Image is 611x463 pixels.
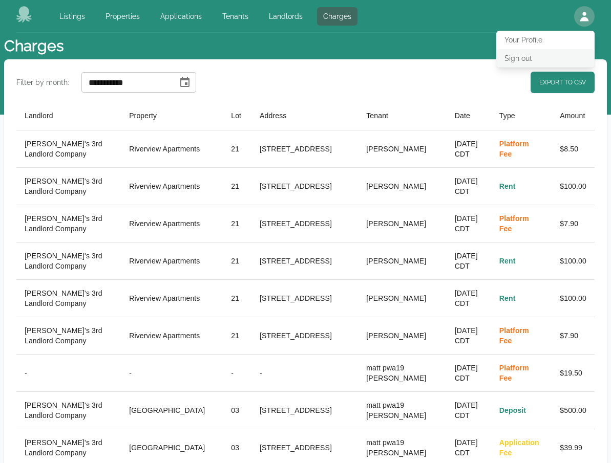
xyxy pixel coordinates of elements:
th: [STREET_ADDRESS] [251,392,358,429]
th: [PERSON_NAME] [358,280,447,317]
th: [GEOGRAPHIC_DATA] [121,392,223,429]
th: Riverview Apartments [121,280,223,317]
th: - [251,355,358,392]
th: [STREET_ADDRESS] [251,280,358,317]
th: 21 [223,242,251,280]
button: Sign out [496,49,595,68]
a: Applications [154,7,208,26]
th: - [121,355,223,392]
th: 21 [223,130,251,168]
th: [STREET_ADDRESS] [251,130,358,168]
span: Application Fee [499,438,539,457]
th: [PERSON_NAME]'s 3rd Landlord Company [16,280,121,317]
td: $7.90 [552,317,595,355]
span: Platform Fee [499,214,529,233]
th: [PERSON_NAME]'s 3rd Landlord Company [16,130,121,168]
th: [STREET_ADDRESS] [251,317,358,355]
th: matt pwa19 [PERSON_NAME] [358,355,447,392]
th: 21 [223,205,251,242]
th: Landlord [16,101,121,130]
a: Properties [99,7,146,26]
td: $8.50 [552,130,595,168]
th: 21 [223,280,251,317]
th: [DATE] CDT [447,168,491,205]
th: [PERSON_NAME]'s 3rd Landlord Company [16,205,121,242]
th: [PERSON_NAME] [358,130,447,168]
th: [PERSON_NAME]'s 3rd Landlord Company [16,168,121,205]
th: [PERSON_NAME] [358,242,447,280]
th: Riverview Apartments [121,168,223,205]
th: [STREET_ADDRESS] [251,168,358,205]
span: Deposit [499,406,526,414]
span: Rent [499,257,516,265]
th: 21 [223,168,251,205]
th: [PERSON_NAME] [358,317,447,355]
th: [DATE] CDT [447,205,491,242]
th: Property [121,101,223,130]
th: [PERSON_NAME] [358,205,447,242]
th: - [16,355,121,392]
th: 03 [223,392,251,429]
td: $7.90 [552,205,595,242]
th: [DATE] CDT [447,355,491,392]
button: Choose date, selected date is Aug 1, 2025 [175,72,195,93]
span: Rent [499,294,516,302]
th: Date [447,101,491,130]
th: - [223,355,251,392]
th: Amount [552,101,595,130]
a: Export to CSV [531,72,595,93]
th: [PERSON_NAME]'s 3rd Landlord Company [16,317,121,355]
th: Address [251,101,358,130]
span: Platform Fee [499,140,529,158]
th: [PERSON_NAME]'s 3rd Landlord Company [16,392,121,429]
h1: Charges [4,37,64,55]
span: Platform Fee [499,364,529,382]
th: 21 [223,317,251,355]
th: [DATE] CDT [447,317,491,355]
span: Rent [499,182,516,190]
th: [PERSON_NAME]'s 3rd Landlord Company [16,242,121,280]
a: Listings [53,7,91,26]
a: Tenants [216,7,255,26]
th: [DATE] CDT [447,242,491,280]
th: [STREET_ADDRESS] [251,205,358,242]
th: Riverview Apartments [121,317,223,355]
th: Riverview Apartments [121,130,223,168]
a: Charges [317,7,357,26]
span: Platform Fee [499,326,529,345]
button: Your Profile [496,31,595,49]
td: $19.50 [552,355,595,392]
label: Filter by month: [16,77,69,87]
td: $100.00 [552,168,595,205]
th: Riverview Apartments [121,242,223,280]
th: matt pwa19 [PERSON_NAME] [358,392,447,429]
th: [DATE] CDT [447,392,491,429]
th: [DATE] CDT [447,130,491,168]
th: [STREET_ADDRESS] [251,242,358,280]
td: $100.00 [552,280,595,317]
th: [DATE] CDT [447,280,491,317]
th: Tenant [358,101,447,130]
td: $500.00 [552,392,595,429]
th: [PERSON_NAME] [358,168,447,205]
th: Riverview Apartments [121,205,223,242]
th: Type [491,101,552,130]
td: $100.00 [552,242,595,280]
a: Landlords [263,7,309,26]
th: Lot [223,101,251,130]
